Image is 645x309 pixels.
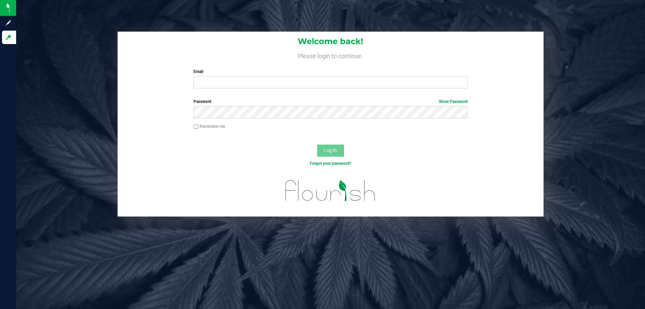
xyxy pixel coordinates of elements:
[324,148,337,153] span: Log In
[118,37,544,46] h1: Welcome back!
[317,145,344,157] button: Log In
[310,161,351,166] a: Forgot your password?
[439,99,468,104] a: Show Password
[193,124,198,129] input: Remember me
[193,99,211,104] span: Password
[5,34,12,41] inline-svg: Log in
[277,173,384,208] img: flourish_logo.svg
[118,51,544,59] h4: Please login to continue.
[193,123,225,129] label: Remember me
[193,69,467,75] label: Email
[5,20,12,26] inline-svg: Sign up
